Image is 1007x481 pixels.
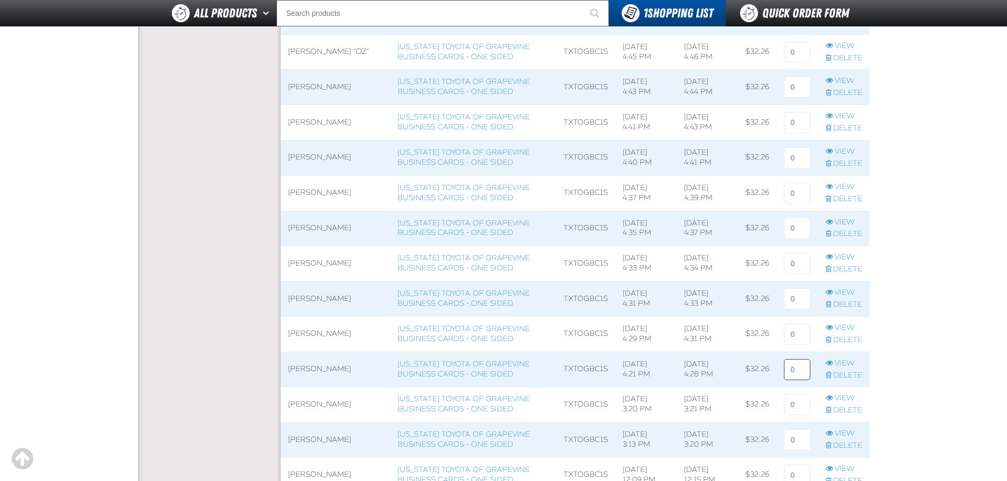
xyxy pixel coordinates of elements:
[556,105,615,140] td: TXTOGBC1S
[784,359,810,380] input: 0
[826,53,862,63] a: Delete row action
[826,288,862,298] a: View row action
[738,422,777,458] td: $32.26
[677,422,738,458] td: [DATE] 3:20 PM
[398,360,530,379] a: [US_STATE] Toyota of Grapevine Business Cards - One Sided
[398,77,530,96] a: [US_STATE] Toyota of Grapevine Business Cards - One Sided
[615,387,677,422] td: [DATE] 3:20 PM
[281,105,391,140] td: [PERSON_NAME]
[738,387,777,422] td: $32.26
[677,281,738,317] td: [DATE] 4:33 PM
[556,34,615,70] td: TXTOGBC1S
[615,316,677,352] td: [DATE] 4:29 PM
[677,352,738,387] td: [DATE] 4:28 PM
[615,246,677,281] td: [DATE] 4:33 PM
[281,246,391,281] td: [PERSON_NAME]
[826,441,862,451] a: Delete row action
[398,253,530,272] a: [US_STATE] Toyota of Grapevine Business Cards - One Sided
[677,175,738,211] td: [DATE] 4:39 PM
[677,246,738,281] td: [DATE] 4:34 PM
[398,430,530,449] a: [US_STATE] Toyota of Grapevine Business Cards - One Sided
[738,175,777,211] td: $32.26
[556,246,615,281] td: TXTOGBC1S
[784,324,810,345] input: 0
[784,288,810,309] input: 0
[677,316,738,352] td: [DATE] 4:31 PM
[784,429,810,450] input: 0
[11,447,34,470] div: Scroll to the top
[398,219,530,238] a: [US_STATE] Toyota of Grapevine Business Cards - One Sided
[281,140,391,176] td: [PERSON_NAME]
[281,422,391,458] td: [PERSON_NAME]
[556,175,615,211] td: TXTOGBC1S
[194,4,257,23] span: All Products
[615,175,677,211] td: [DATE] 4:37 PM
[826,124,862,134] a: Delete row action
[398,148,530,167] a: [US_STATE] Toyota of Grapevine Business Cards - One Sided
[784,253,810,274] input: 0
[826,335,862,345] a: Delete row action
[281,387,391,422] td: [PERSON_NAME]
[643,6,713,21] span: Shopping List
[615,422,677,458] td: [DATE] 3:13 PM
[784,218,810,239] input: 0
[784,183,810,204] input: 0
[556,211,615,246] td: TXTOGBC1S
[784,147,810,168] input: 0
[784,112,810,133] input: 0
[281,352,391,387] td: [PERSON_NAME]
[826,76,862,86] a: View row action
[826,111,862,121] a: View row action
[826,147,862,157] a: View row action
[738,246,777,281] td: $32.26
[615,105,677,140] td: [DATE] 4:41 PM
[826,464,862,474] a: View row action
[738,352,777,387] td: $32.26
[615,70,677,105] td: [DATE] 4:43 PM
[826,265,862,275] a: Delete row action
[826,194,862,204] a: Delete row action
[615,140,677,176] td: [DATE] 4:40 PM
[281,211,391,246] td: [PERSON_NAME]
[398,183,530,202] a: [US_STATE] Toyota of Grapevine Business Cards - One Sided
[677,387,738,422] td: [DATE] 3:21 PM
[556,387,615,422] td: TXTOGBC1S
[826,88,862,98] a: Delete row action
[556,316,615,352] td: TXTOGBC1S
[398,289,530,308] a: [US_STATE] Toyota of Grapevine Business Cards - One Sided
[826,41,862,51] a: View row action
[281,281,391,317] td: [PERSON_NAME]
[738,34,777,70] td: $32.26
[826,300,862,310] a: Delete row action
[556,281,615,317] td: TXTOGBC1S
[738,211,777,246] td: $32.26
[556,70,615,105] td: TXTOGBC1S
[826,323,862,333] a: View row action
[398,324,530,343] a: [US_STATE] Toyota of Grapevine Business Cards - One Sided
[826,393,862,403] a: View row action
[398,394,530,413] a: [US_STATE] Toyota of Grapevine Business Cards - One Sided
[826,229,862,239] a: Delete row action
[281,70,391,105] td: [PERSON_NAME]
[677,34,738,70] td: [DATE] 4:46 PM
[615,211,677,246] td: [DATE] 4:35 PM
[677,140,738,176] td: [DATE] 4:41 PM
[784,394,810,415] input: 0
[677,211,738,246] td: [DATE] 4:37 PM
[281,316,391,352] td: [PERSON_NAME]
[738,140,777,176] td: $32.26
[615,281,677,317] td: [DATE] 4:31 PM
[281,34,391,70] td: [PERSON_NAME] "OZ"
[826,429,862,439] a: View row action
[643,6,648,21] strong: 1
[738,316,777,352] td: $32.26
[826,218,862,228] a: View row action
[826,359,862,369] a: View row action
[784,77,810,98] input: 0
[677,70,738,105] td: [DATE] 4:44 PM
[677,105,738,140] td: [DATE] 4:43 PM
[556,140,615,176] td: TXTOGBC1S
[826,405,862,416] a: Delete row action
[556,352,615,387] td: TXTOGBC1S
[826,159,862,169] a: Delete row action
